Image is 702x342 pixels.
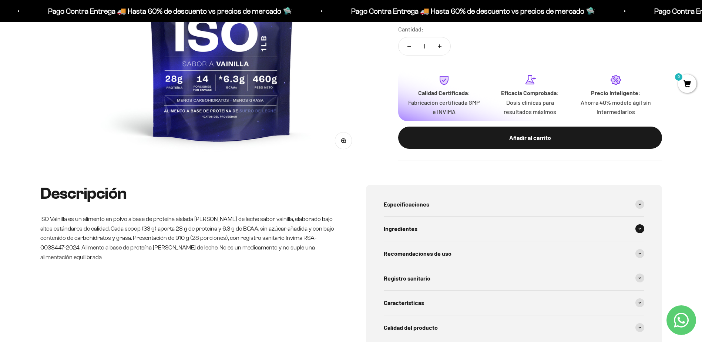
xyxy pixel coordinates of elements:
[407,98,481,117] p: Fabricación certificada GMP e INVIMA
[384,266,644,291] summary: Registro sanitario
[384,217,644,241] summary: Ingredientes
[384,323,438,332] span: Calidad del producto
[9,50,153,63] div: Reseñas de otros clientes
[418,89,470,96] strong: Calidad Certificada:
[9,80,153,93] div: Un video del producto
[348,5,592,17] p: Pago Contra Entrega 🚚 Hasta 60% de descuento vs precios de mercado 🛸
[429,37,450,55] button: Aumentar cantidad
[45,5,289,17] p: Pago Contra Entrega 🚚 Hasta 60% de descuento vs precios de mercado 🛸
[9,94,153,107] div: Un mejor precio
[493,98,567,117] p: Dosis clínicas para resultados máximos
[678,80,696,88] a: 0
[384,224,417,234] span: Ingredientes
[384,192,644,217] summary: Especificaciones
[9,12,153,29] p: ¿Qué te haría sentir más seguro de comprar este producto?
[591,89,641,96] strong: Precio Inteligente:
[384,298,424,308] span: Características
[384,199,429,209] span: Especificaciones
[9,35,153,48] div: Más información sobre los ingredientes
[384,241,644,266] summary: Recomendaciones de uso
[384,291,644,315] summary: Características
[384,315,644,340] summary: Calidad del producto
[398,127,662,149] button: Añadir al carrito
[121,111,152,124] span: Enviar
[9,65,153,78] div: Una promoción especial
[120,111,153,124] button: Enviar
[40,185,336,202] h2: Descripción
[674,73,683,81] mark: 0
[579,98,653,117] p: Ahorra 40% modelo ágil sin intermediarios
[501,89,559,96] strong: Eficacia Comprobada:
[413,133,647,142] div: Añadir al carrito
[384,274,430,283] span: Registro sanitario
[384,249,451,258] span: Recomendaciones de uso
[399,37,420,55] button: Reducir cantidad
[40,214,336,262] p: ISO Vainilla es un alimento en polvo a base de proteína aislada [PERSON_NAME] de leche sabor vain...
[398,24,424,34] label: Cantidad:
